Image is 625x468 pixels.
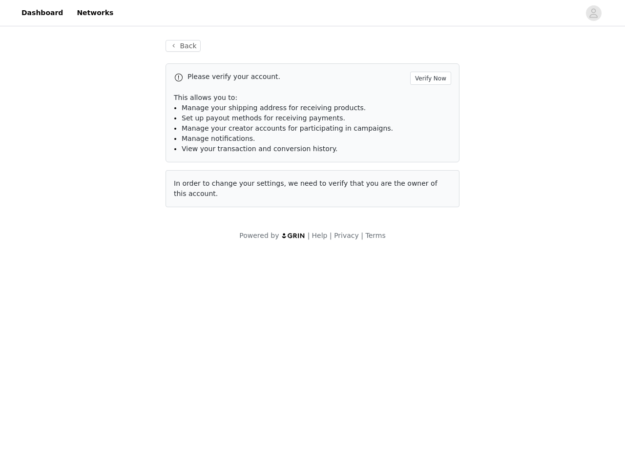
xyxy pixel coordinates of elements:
[71,2,119,24] a: Networks
[166,40,201,52] button: Back
[16,2,69,24] a: Dashboard
[182,124,393,132] span: Manage your creator accounts for participating in campaigns.
[174,93,451,103] p: This allows you to:
[182,145,337,153] span: View your transaction and conversion history.
[187,72,406,82] p: Please verify your account.
[182,114,345,122] span: Set up payout methods for receiving payments.
[182,104,366,112] span: Manage your shipping address for receiving products.
[365,232,385,239] a: Terms
[589,5,598,21] div: avatar
[239,232,279,239] span: Powered by
[174,179,437,197] span: In order to change your settings, we need to verify that you are the owner of this account.
[281,233,306,239] img: logo
[410,72,451,85] button: Verify Now
[308,232,310,239] span: |
[361,232,363,239] span: |
[182,135,255,142] span: Manage notifications.
[334,232,359,239] a: Privacy
[312,232,328,239] a: Help
[330,232,332,239] span: |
